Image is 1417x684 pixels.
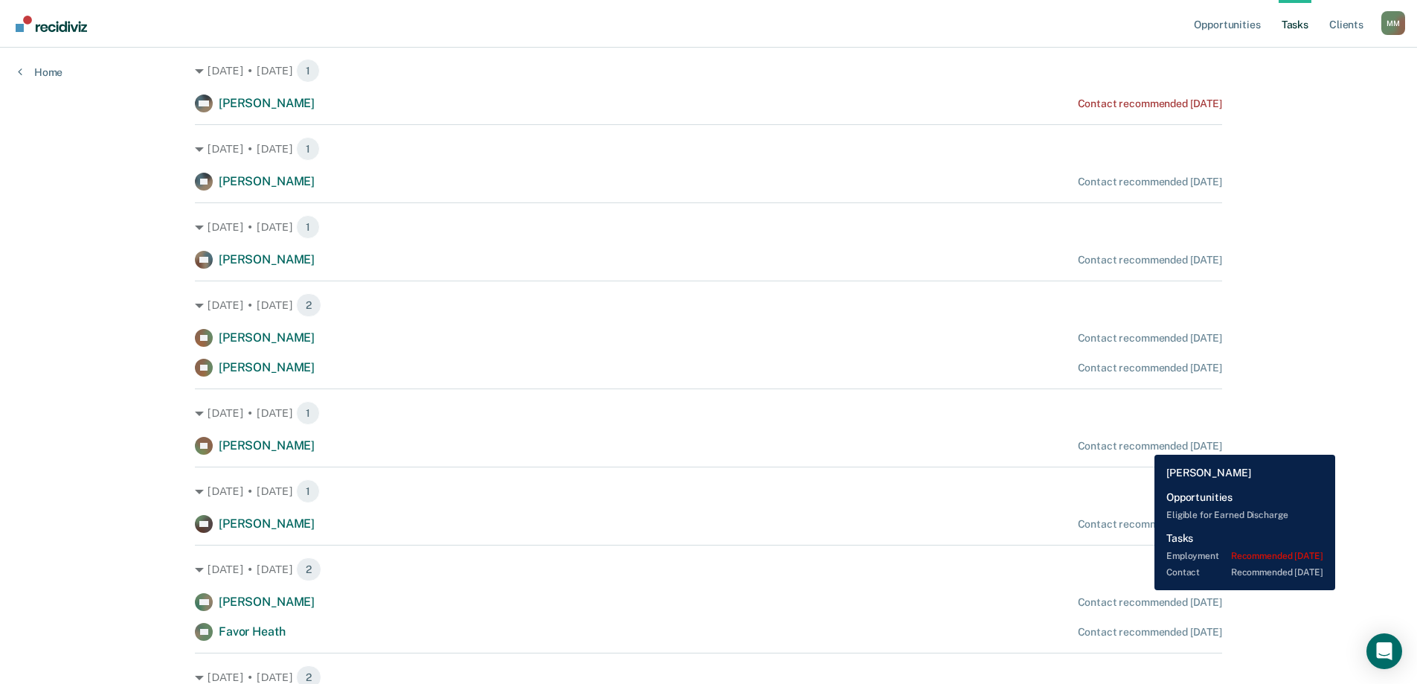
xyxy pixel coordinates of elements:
span: [PERSON_NAME] [219,595,315,609]
div: Contact recommended [DATE] [1078,596,1222,609]
span: 2 [296,557,321,581]
button: Profile dropdown button [1381,11,1405,35]
span: 1 [296,215,320,239]
div: Contact recommended [DATE] [1078,332,1222,345]
div: Contact recommended [DATE] [1078,362,1222,374]
span: [PERSON_NAME] [219,330,315,345]
span: [PERSON_NAME] [219,96,315,110]
div: Contact recommended [DATE] [1078,176,1222,188]
span: [PERSON_NAME] [219,174,315,188]
div: Contact recommended [DATE] [1078,518,1222,531]
span: 1 [296,401,320,425]
span: [PERSON_NAME] [219,517,315,531]
div: Contact recommended [DATE] [1078,98,1222,110]
div: [DATE] • [DATE] 2 [195,557,1222,581]
div: Contact recommended [DATE] [1078,440,1222,453]
span: 1 [296,59,320,83]
span: 1 [296,137,320,161]
div: M M [1381,11,1405,35]
div: [DATE] • [DATE] 2 [195,293,1222,317]
span: Favor Heath [219,624,285,639]
span: [PERSON_NAME] [219,438,315,453]
span: [PERSON_NAME] [219,252,315,266]
div: [DATE] • [DATE] 1 [195,215,1222,239]
span: 1 [296,479,320,503]
span: [PERSON_NAME] [219,360,315,374]
div: [DATE] • [DATE] 1 [195,401,1222,425]
div: Contact recommended [DATE] [1078,254,1222,266]
div: Contact recommended [DATE] [1078,626,1222,639]
img: Recidiviz [16,16,87,32]
a: Home [18,65,62,79]
div: [DATE] • [DATE] 1 [195,137,1222,161]
span: 2 [296,293,321,317]
div: [DATE] • [DATE] 1 [195,59,1222,83]
div: Open Intercom Messenger [1366,633,1402,669]
div: [DATE] • [DATE] 1 [195,479,1222,503]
